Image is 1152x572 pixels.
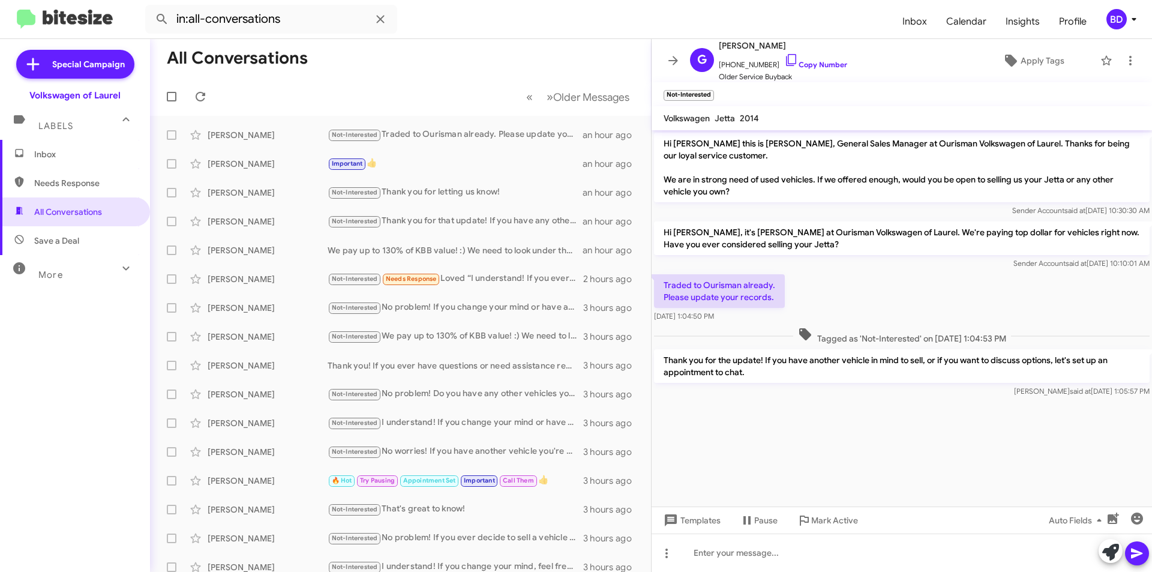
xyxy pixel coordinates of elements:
[38,121,73,131] span: Labels
[332,188,378,196] span: Not-Interested
[654,221,1150,255] p: Hi [PERSON_NAME], it's [PERSON_NAME] at Ourisman Volkswagen of Laurel. We're paying top dollar fo...
[1064,206,1085,215] span: said at
[332,505,378,513] span: Not-Interested
[34,177,136,189] span: Needs Response
[328,185,583,199] div: Thank you for letting us know!
[1014,387,1150,396] span: [PERSON_NAME] [DATE] 1:05:57 PM
[1070,387,1091,396] span: said at
[328,387,583,401] div: No problem! Do you have any other vehicles you might consider selling? Let’s discuss your options!
[583,158,641,170] div: an hour ago
[583,360,641,372] div: 3 hours ago
[332,477,352,484] span: 🔥 Hot
[1049,510,1106,531] span: Auto Fields
[208,187,328,199] div: [PERSON_NAME]
[332,419,378,427] span: Not-Interested
[208,504,328,516] div: [PERSON_NAME]
[664,90,714,101] small: Not-Interested
[328,128,583,142] div: Traded to Ourisman already. Please update your records.
[654,133,1150,202] p: Hi [PERSON_NAME] this is [PERSON_NAME], General Sales Manager at Ourisman Volkswagen of Laurel. T...
[208,417,328,429] div: [PERSON_NAME]
[583,331,641,343] div: 3 hours ago
[1066,259,1087,268] span: said at
[16,50,134,79] a: Special Campaign
[754,510,778,531] span: Pause
[553,91,629,104] span: Older Messages
[583,244,641,256] div: an hour ago
[34,235,79,247] span: Save a Deal
[328,244,583,256] div: We pay up to 130% of KBB value! :) We need to look under the hood to get you an exact number - so...
[583,215,641,227] div: an hour ago
[654,349,1150,383] p: Thank you for the update! If you have another vehicle in mind to sell, or if you want to discuss ...
[715,113,735,124] span: Jetta
[208,129,328,141] div: [PERSON_NAME]
[654,274,785,308] p: Traded to Ourisman already. Please update your records.
[793,327,1011,345] span: Tagged as 'Not-Interested' on [DATE] 1:04:53 PM
[328,502,583,516] div: That's great to know!
[583,302,641,314] div: 3 hours ago
[208,446,328,458] div: [PERSON_NAME]
[652,510,730,531] button: Templates
[167,49,308,68] h1: All Conversations
[52,58,125,70] span: Special Campaign
[332,217,378,225] span: Not-Interested
[583,187,641,199] div: an hour ago
[1039,510,1116,531] button: Auto Fields
[332,304,378,312] span: Not-Interested
[332,448,378,456] span: Not-Interested
[328,157,583,170] div: 👍
[664,113,710,124] span: Volkswagen
[208,532,328,544] div: [PERSON_NAME]
[811,510,858,531] span: Mark Active
[784,60,847,69] a: Copy Number
[38,269,63,280] span: More
[386,275,437,283] span: Needs Response
[893,4,937,39] a: Inbox
[208,475,328,487] div: [PERSON_NAME]
[403,477,456,484] span: Appointment Set
[654,312,714,321] span: [DATE] 1:04:50 PM
[328,214,583,228] div: Thank you for that update! If you have any other vehicles you're considering selling, we would be...
[937,4,996,39] a: Calendar
[208,158,328,170] div: [PERSON_NAME]
[539,85,637,109] button: Next
[332,275,378,283] span: Not-Interested
[328,445,583,459] div: No worries! If you have another vehicle you're considering selling, I'd love to discuss it. Let m...
[996,4,1049,39] a: Insights
[360,477,395,484] span: Try Pausing
[526,89,533,104] span: «
[583,446,641,458] div: 3 hours ago
[208,273,328,285] div: [PERSON_NAME]
[1106,9,1127,29] div: BD
[503,477,534,484] span: Call Them
[332,131,378,139] span: Not-Interested
[730,510,787,531] button: Pause
[719,53,847,71] span: [PHONE_NUMBER]
[740,113,759,124] span: 2014
[332,534,378,542] span: Not-Interested
[583,504,641,516] div: 3 hours ago
[332,390,378,398] span: Not-Interested
[697,50,707,70] span: G
[583,388,641,400] div: 3 hours ago
[328,330,583,343] div: We pay up to 130% of KBB value! :) We need to look under the hood to get you an exact number - so...
[208,244,328,256] div: [PERSON_NAME]
[719,71,847,83] span: Older Service Buyback
[34,148,136,160] span: Inbox
[328,301,583,315] div: No problem! If you change your mind or have any questions in the future, feel free to reach out. ...
[208,302,328,314] div: [PERSON_NAME]
[328,360,583,372] div: Thank you! If you ever have questions or need assistance regarding your Touareg in the future, fe...
[208,388,328,400] div: [PERSON_NAME]
[583,129,641,141] div: an hour ago
[661,510,721,531] span: Templates
[520,85,637,109] nav: Page navigation example
[464,477,495,484] span: Important
[1049,4,1096,39] span: Profile
[1096,9,1139,29] button: BD
[34,206,102,218] span: All Conversations
[208,331,328,343] div: [PERSON_NAME]
[328,531,583,545] div: No problem! If you ever decide to sell a vehicle in the future, feel free to reach out. We're her...
[328,272,583,286] div: Loved “I understand! If you ever decide to sell in the future, feel free to reach out. Have a gre...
